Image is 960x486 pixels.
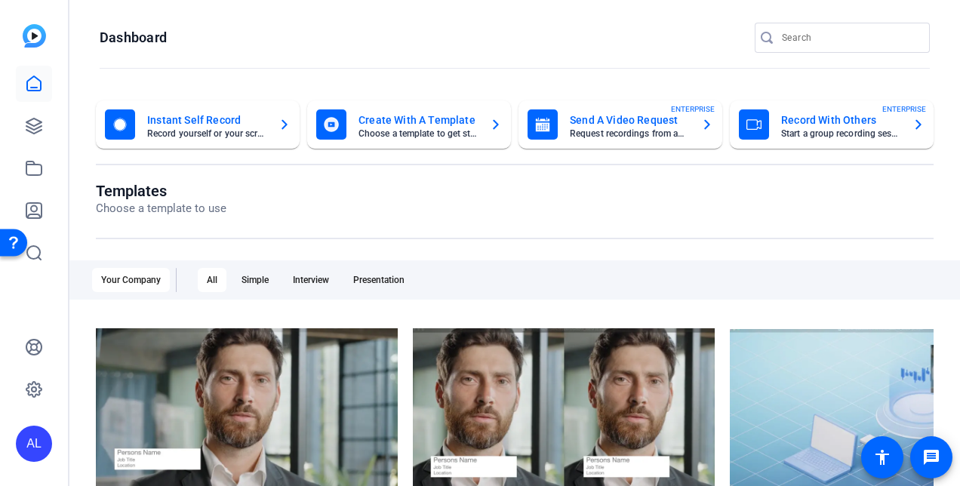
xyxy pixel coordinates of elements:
mat-card-subtitle: Request recordings from anyone, anywhere [570,129,689,138]
div: AL [16,426,52,462]
mat-card-title: Record With Others [781,111,900,129]
img: blue-gradient.svg [23,24,46,48]
button: Instant Self RecordRecord yourself or your screen [96,100,300,149]
mat-card-title: Create With A Template [358,111,478,129]
h1: Templates [96,182,226,200]
div: All [198,268,226,292]
mat-icon: message [922,448,940,466]
mat-icon: accessibility [873,448,891,466]
div: Interview [284,268,338,292]
mat-card-title: Instant Self Record [147,111,266,129]
div: Presentation [344,268,414,292]
span: ENTERPRISE [882,103,926,115]
div: Your Company [92,268,170,292]
button: Send A Video RequestRequest recordings from anyone, anywhereENTERPRISE [518,100,722,149]
button: Record With OthersStart a group recording sessionENTERPRISE [730,100,934,149]
div: Simple [232,268,278,292]
mat-card-subtitle: Choose a template to get started [358,129,478,138]
mat-card-subtitle: Start a group recording session [781,129,900,138]
input: Search [782,29,918,47]
mat-card-subtitle: Record yourself or your screen [147,129,266,138]
button: Create With A TemplateChoose a template to get started [307,100,511,149]
h1: Dashboard [100,29,167,47]
mat-card-title: Send A Video Request [570,111,689,129]
p: Choose a template to use [96,200,226,217]
span: ENTERPRISE [671,103,715,115]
